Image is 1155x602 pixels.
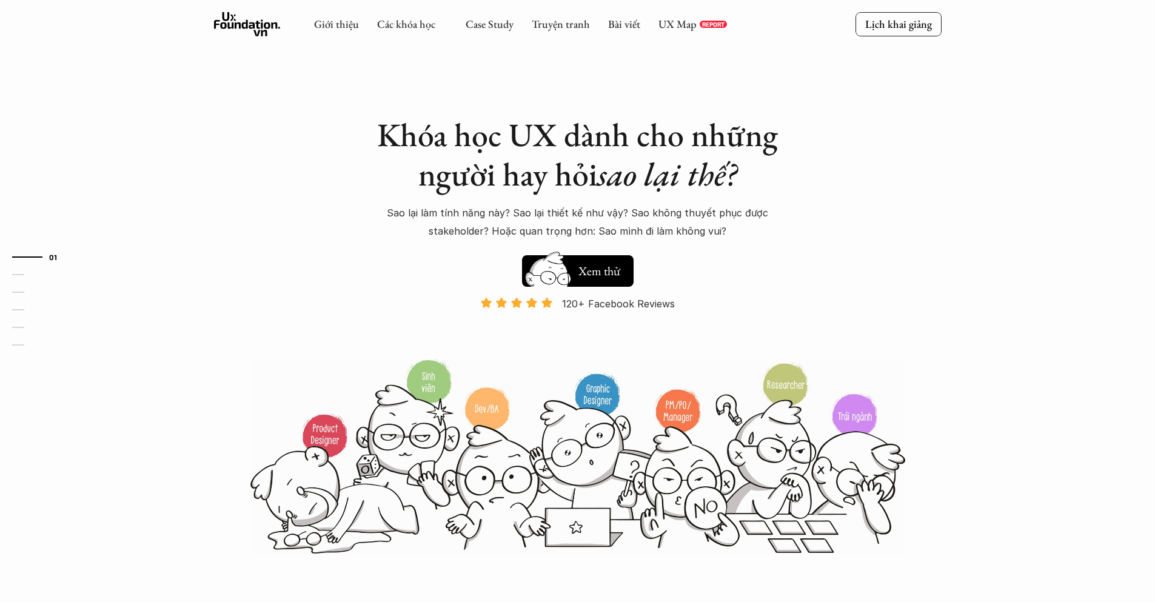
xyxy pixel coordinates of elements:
p: REPORT [702,21,725,28]
h1: Khóa học UX dành cho những người hay hỏi [366,115,790,194]
strong: 01 [49,253,58,261]
p: Sao lại làm tính năng này? Sao lại thiết kế như vậy? Sao không thuyết phục được stakeholder? Hoặc... [366,204,790,241]
a: Giới thiệu [314,17,359,31]
a: 01 [12,250,70,264]
em: sao lại thế? [597,153,737,195]
h5: Xem thử [577,263,621,279]
p: 120+ Facebook Reviews [562,295,675,313]
a: Các khóa học [377,17,435,31]
a: Bài viết [608,17,640,31]
a: Case Study [466,17,514,31]
a: Lịch khai giảng [855,12,942,36]
a: 120+ Facebook Reviews [470,296,686,358]
p: Lịch khai giảng [865,17,932,31]
a: UX Map [658,17,697,31]
a: Xem thử [522,249,634,287]
a: Truyện tranh [532,17,590,31]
